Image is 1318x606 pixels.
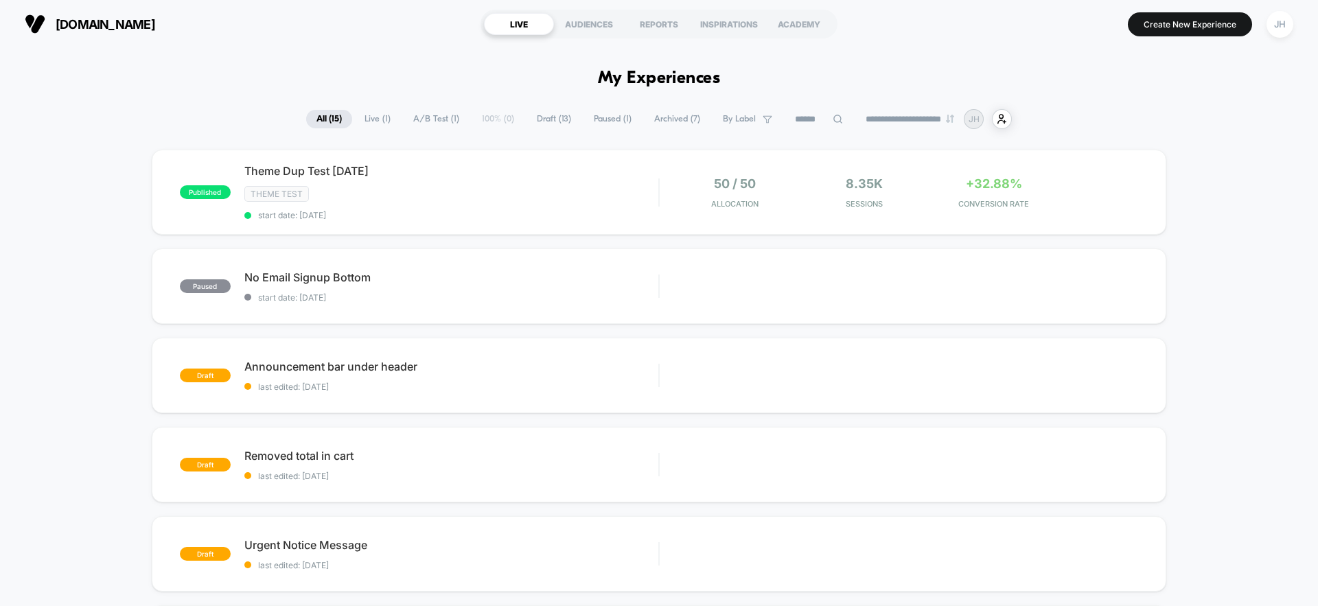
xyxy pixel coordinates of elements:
[244,360,658,373] span: Announcement bar under header
[554,13,624,35] div: AUDIENCES
[624,13,694,35] div: REPORTS
[354,110,401,128] span: Live ( 1 )
[723,114,756,124] span: By Label
[484,13,554,35] div: LIVE
[803,199,926,209] span: Sessions
[1262,10,1297,38] button: JH
[1267,11,1293,38] div: JH
[244,449,658,463] span: Removed total in cart
[583,110,642,128] span: Paused ( 1 )
[21,13,159,35] button: [DOMAIN_NAME]
[764,13,834,35] div: ACADEMY
[180,279,231,293] span: paused
[714,176,756,191] span: 50 / 50
[180,185,231,199] span: published
[694,13,764,35] div: INSPIRATIONS
[946,115,954,123] img: end
[244,270,658,284] span: No Email Signup Bottom
[244,186,309,202] span: Theme Test
[244,210,658,220] span: start date: [DATE]
[244,382,658,392] span: last edited: [DATE]
[306,110,352,128] span: All ( 15 )
[180,369,231,382] span: draft
[244,292,658,303] span: start date: [DATE]
[56,17,155,32] span: [DOMAIN_NAME]
[244,471,658,481] span: last edited: [DATE]
[403,110,470,128] span: A/B Test ( 1 )
[1128,12,1252,36] button: Create New Experience
[180,547,231,561] span: draft
[244,538,658,552] span: Urgent Notice Message
[966,176,1022,191] span: +32.88%
[644,110,710,128] span: Archived ( 7 )
[25,14,45,34] img: Visually logo
[846,176,883,191] span: 8.35k
[932,199,1055,209] span: CONVERSION RATE
[527,110,581,128] span: Draft ( 13 )
[598,69,721,89] h1: My Experiences
[711,199,759,209] span: Allocation
[969,114,980,124] p: JH
[180,458,231,471] span: draft
[244,164,658,178] span: Theme Dup Test [DATE]
[244,560,658,570] span: last edited: [DATE]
